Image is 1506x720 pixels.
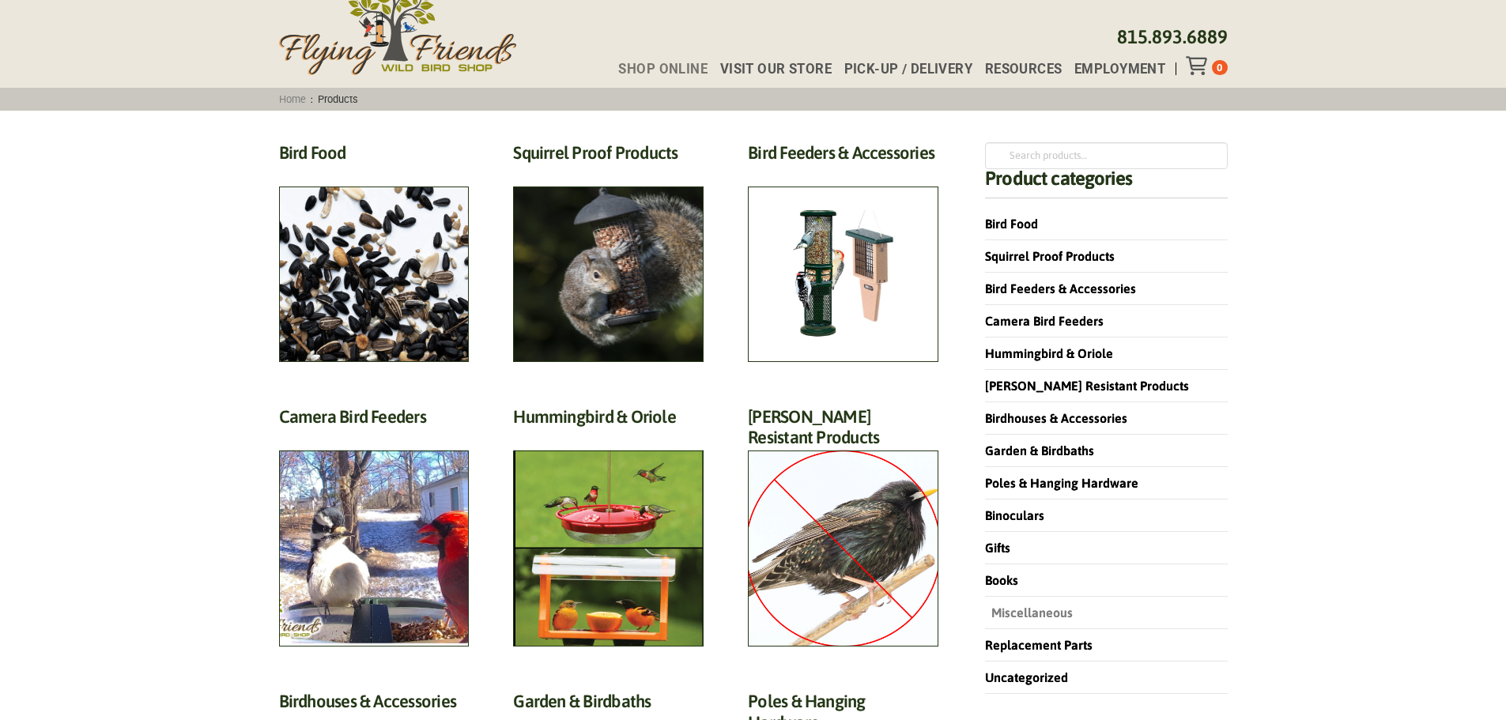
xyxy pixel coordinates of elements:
a: Binoculars [985,508,1044,522]
a: Miscellaneous [985,605,1073,620]
a: Pick-up / Delivery [832,62,972,76]
h2: Camera Bird Feeders [279,406,470,435]
a: Employment [1062,62,1165,76]
a: Visit product category Hummingbird & Oriole [513,406,704,647]
a: Visit product category Starling Resistant Products [748,406,938,647]
a: 815.893.6889 [1117,26,1228,47]
a: Visit product category Squirrel Proof Products [513,142,704,362]
a: Visit product category Bird Feeders & Accessories [748,142,938,362]
input: Search products… [985,142,1227,169]
span: Employment [1074,62,1165,76]
a: Visit Our Store [708,62,832,76]
div: Toggle Off Canvas Content [1186,56,1212,75]
a: Birdhouses & Accessories [985,411,1127,425]
h2: Bird Feeders & Accessories [748,142,938,172]
a: Garden & Birdbaths [985,443,1094,458]
a: Camera Bird Feeders [985,314,1104,328]
a: Poles & Hanging Hardware [985,476,1138,490]
h2: [PERSON_NAME] Resistant Products [748,406,938,457]
span: Visit Our Store [720,62,832,76]
h2: Garden & Birdbaths [513,691,704,720]
h4: Product categories [985,169,1227,198]
a: Hummingbird & Oriole [985,346,1113,360]
span: Resources [985,62,1063,76]
h2: Hummingbird & Oriole [513,406,704,435]
a: Replacement Parts [985,638,1093,652]
a: Visit product category Bird Food [279,142,470,362]
span: Pick-up / Delivery [844,62,973,76]
a: Squirrel Proof Products [985,249,1115,263]
a: Bird Food [985,217,1038,231]
span: 0 [1217,62,1222,74]
span: Shop Online [618,62,708,76]
h2: Birdhouses & Accessories [279,691,470,720]
a: Visit product category Camera Bird Feeders [279,406,470,647]
a: Books [985,573,1018,587]
h2: Squirrel Proof Products [513,142,704,172]
h2: Bird Food [279,142,470,172]
a: Resources [972,62,1062,76]
a: [PERSON_NAME] Resistant Products [985,379,1189,393]
a: Shop Online [606,62,707,76]
span: Products [313,93,364,105]
a: Home [274,93,311,105]
a: Bird Feeders & Accessories [985,281,1136,296]
a: Gifts [985,541,1010,555]
a: Uncategorized [985,670,1068,684]
span: : [274,93,364,105]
